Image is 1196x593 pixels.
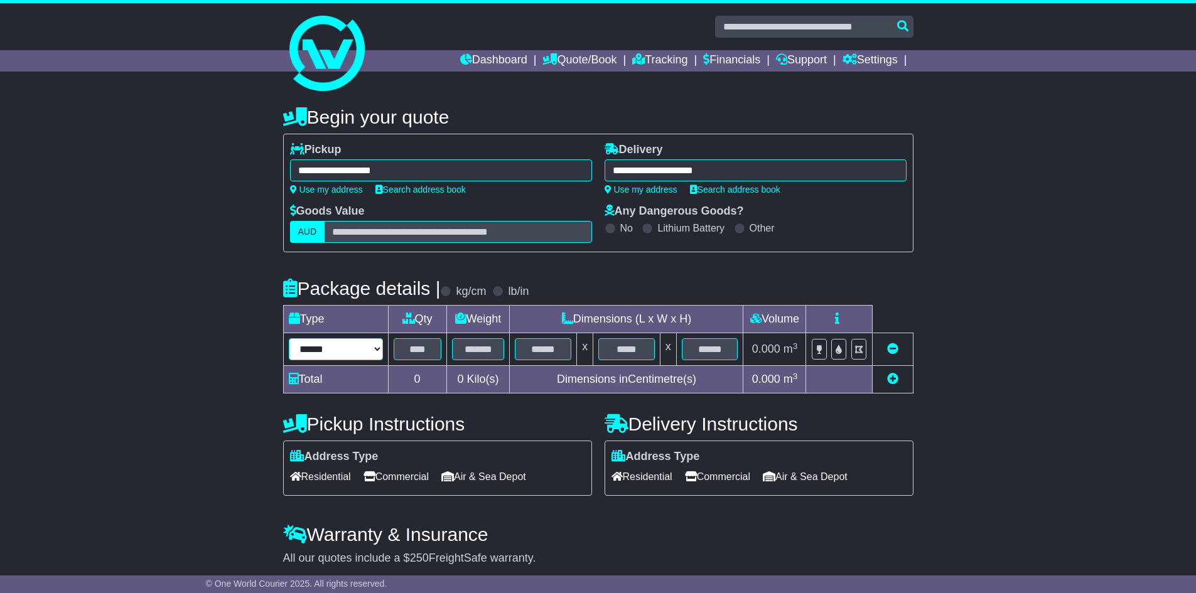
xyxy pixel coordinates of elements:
h4: Begin your quote [283,107,913,127]
a: Dashboard [460,50,527,72]
span: Residential [290,467,351,486]
h4: Package details | [283,278,441,299]
label: Pickup [290,143,342,157]
td: x [577,333,593,366]
label: Goods Value [290,205,365,218]
a: Add new item [887,373,898,385]
span: Air & Sea Depot [441,467,526,486]
div: All our quotes include a $ FreightSafe warranty. [283,552,913,565]
span: © One World Courier 2025. All rights reserved. [206,579,387,589]
td: Type [283,306,388,333]
label: lb/in [508,285,529,299]
span: 0.000 [752,373,780,385]
span: 250 [410,552,429,564]
sup: 3 [793,341,798,351]
label: AUD [290,221,325,243]
span: m [784,343,798,355]
h4: Warranty & Insurance [283,524,913,545]
td: Dimensions in Centimetre(s) [510,366,743,393]
td: Qty [388,306,446,333]
td: Kilo(s) [446,366,510,393]
label: Lithium Battery [657,222,725,234]
a: Remove this item [887,343,898,355]
a: Settings [843,50,898,72]
span: m [784,373,798,385]
span: Air & Sea Depot [763,467,848,486]
a: Use my address [605,184,677,195]
label: Address Type [290,450,379,464]
label: No [620,222,633,234]
a: Search address book [375,184,466,195]
label: Any Dangerous Goods? [605,205,744,218]
sup: 3 [793,371,798,381]
a: Tracking [632,50,687,72]
label: Delivery [605,143,663,157]
span: 0.000 [752,343,780,355]
h4: Delivery Instructions [605,414,913,434]
a: Search address book [690,184,780,195]
td: Volume [743,306,806,333]
span: Commercial [685,467,750,486]
a: Quote/Book [542,50,617,72]
label: Address Type [611,450,700,464]
span: Residential [611,467,672,486]
td: 0 [388,366,446,393]
label: kg/cm [456,285,486,299]
span: Commercial [364,467,429,486]
a: Support [776,50,827,72]
td: Total [283,366,388,393]
a: Financials [703,50,760,72]
label: Other [750,222,775,234]
h4: Pickup Instructions [283,414,592,434]
a: Use my address [290,184,363,195]
td: x [660,333,676,366]
span: 0 [457,373,463,385]
td: Weight [446,306,510,333]
td: Dimensions (L x W x H) [510,306,743,333]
